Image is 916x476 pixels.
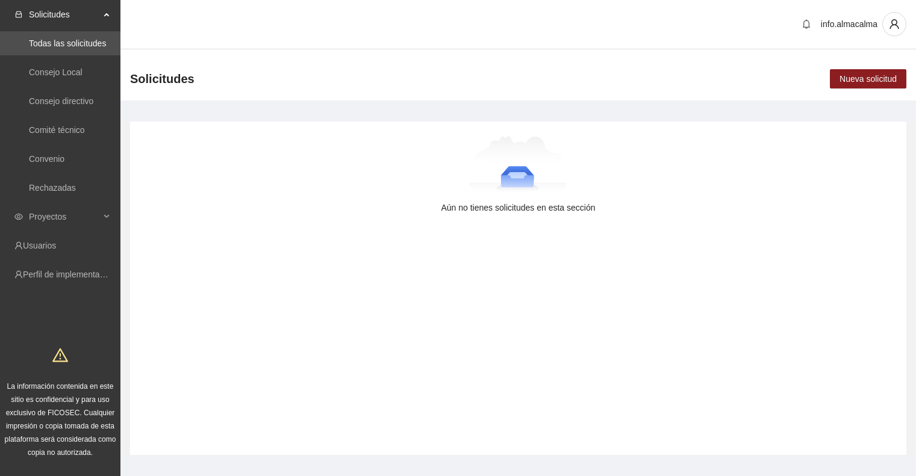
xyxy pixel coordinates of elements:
img: Aún no tienes solicitudes en esta sección [469,136,567,196]
span: info.almacalma [821,19,877,29]
a: Consejo directivo [29,96,93,106]
button: user [882,12,906,36]
span: warning [52,347,68,363]
span: Nueva solicitud [840,72,897,85]
a: Usuarios [23,241,56,250]
span: eye [14,212,23,221]
a: Perfil de implementadora [23,270,117,279]
div: Aún no tienes solicitudes en esta sección [149,201,887,214]
span: La información contenida en este sitio es confidencial y para uso exclusivo de FICOSEC. Cualquier... [5,382,116,457]
a: Todas las solicitudes [29,39,106,48]
a: Comité técnico [29,125,85,135]
span: Proyectos [29,205,100,229]
a: Consejo Local [29,67,83,77]
a: Convenio [29,154,64,164]
button: Nueva solicitud [830,69,906,88]
span: Solicitudes [130,69,195,88]
span: Solicitudes [29,2,100,26]
span: user [883,19,906,29]
button: bell [797,14,816,34]
span: inbox [14,10,23,19]
span: bell [797,19,815,29]
a: Rechazadas [29,183,76,193]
